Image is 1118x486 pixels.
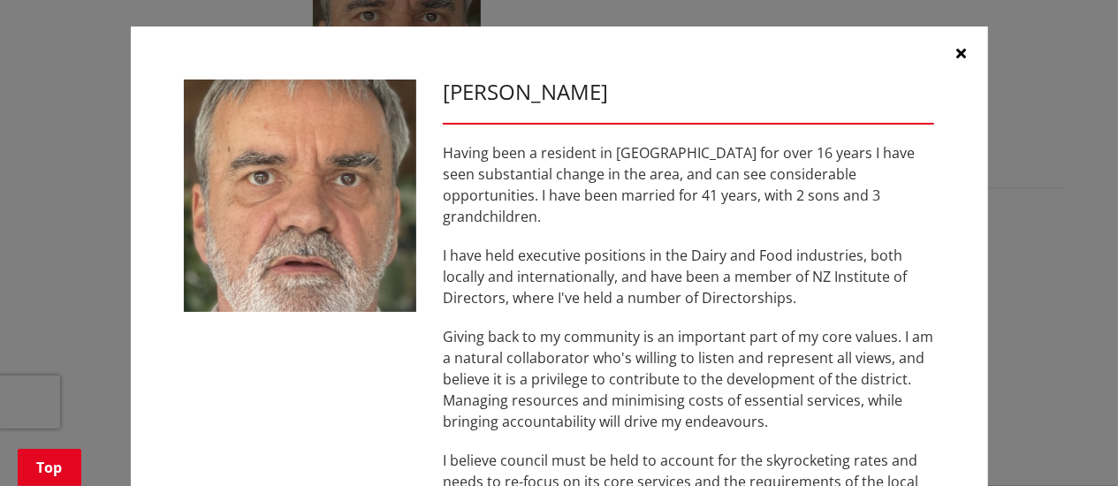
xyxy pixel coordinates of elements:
iframe: Messenger Launcher [1037,412,1100,475]
p: Giving back to my community is an important part of my core values. I am a natural collaborator w... [443,326,935,432]
h3: [PERSON_NAME] [443,80,935,105]
p: I have held executive positions in the Dairy and Food industries, both locally and internationall... [443,245,935,308]
p: Having been a resident in [GEOGRAPHIC_DATA] for over 16 years I have seen substantial change in t... [443,142,935,227]
a: Top [18,449,81,486]
img: WO-W-TW__MANSON_M__dkdhr [184,80,416,312]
